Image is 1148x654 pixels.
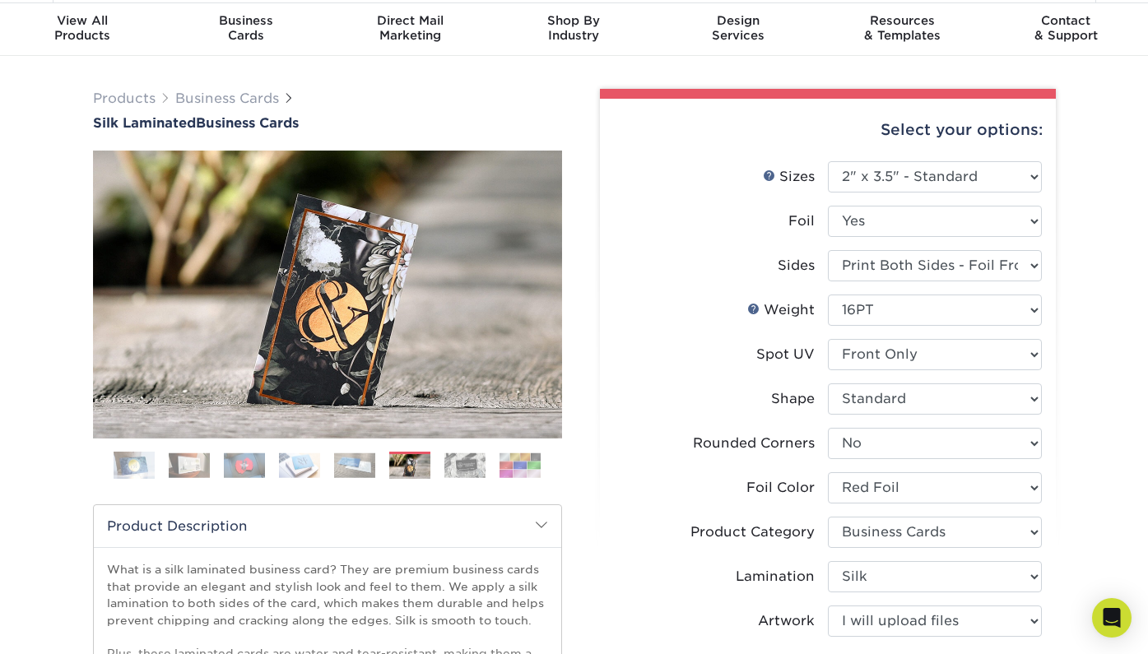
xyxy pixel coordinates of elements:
[93,90,156,106] a: Products
[984,13,1148,43] div: & Support
[1092,598,1132,638] div: Open Intercom Messenger
[164,13,328,28] span: Business
[613,99,1043,161] div: Select your options:
[820,13,983,28] span: Resources
[690,522,815,542] div: Product Category
[756,345,815,364] div: Spot UV
[94,505,561,547] h2: Product Description
[492,13,656,43] div: Industry
[984,3,1148,56] a: Contact& Support
[746,478,815,498] div: Foil Color
[389,454,430,480] img: Business Cards 06
[758,611,815,631] div: Artwork
[169,452,210,478] img: Business Cards 02
[656,13,820,28] span: Design
[93,115,196,131] span: Silk Laminated
[279,452,320,478] img: Business Cards 04
[334,452,375,478] img: Business Cards 05
[736,567,815,587] div: Lamination
[492,3,656,56] a: Shop ByIndustry
[164,13,328,43] div: Cards
[763,167,815,187] div: Sizes
[93,151,562,438] img: Silk Laminated 06
[175,90,279,106] a: Business Cards
[656,3,820,56] a: DesignServices
[771,389,815,409] div: Shape
[328,3,492,56] a: Direct MailMarketing
[93,115,562,131] h1: Business Cards
[444,452,486,478] img: Business Cards 07
[500,452,541,478] img: Business Cards 08
[328,13,492,43] div: Marketing
[224,452,265,478] img: Business Cards 03
[328,13,492,28] span: Direct Mail
[492,13,656,28] span: Shop By
[114,445,155,486] img: Business Cards 01
[656,13,820,43] div: Services
[778,256,815,276] div: Sides
[820,13,983,43] div: & Templates
[693,434,815,453] div: Rounded Corners
[984,13,1148,28] span: Contact
[164,3,328,56] a: BusinessCards
[747,300,815,320] div: Weight
[788,211,815,231] div: Foil
[93,115,562,131] a: Silk LaminatedBusiness Cards
[820,3,983,56] a: Resources& Templates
